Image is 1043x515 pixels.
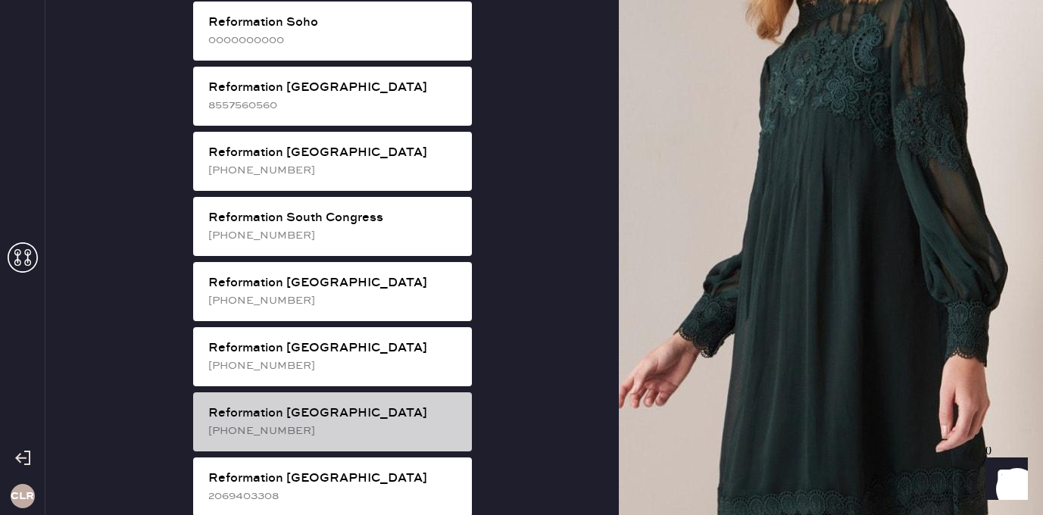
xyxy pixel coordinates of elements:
[48,246,136,266] th: ID
[48,266,136,286] td: 935355
[208,162,460,179] div: [PHONE_NUMBER]
[208,404,460,423] div: Reformation [GEOGRAPHIC_DATA]
[208,339,460,357] div: Reformation [GEOGRAPHIC_DATA]
[136,246,936,266] th: Description
[936,266,991,286] td: 1
[971,447,1036,512] iframe: Front Chat
[48,286,136,305] td: 935337
[936,246,991,266] th: QTY
[208,488,460,504] div: 2069403308
[208,357,460,374] div: [PHONE_NUMBER]
[136,266,936,286] td: Sleeved Top - Reformation - Rowan Crew Tee La Jolla Stripe - Size: S
[208,423,460,439] div: [PHONE_NUMBER]
[936,286,991,305] td: 1
[208,79,460,97] div: Reformation [GEOGRAPHIC_DATA]
[208,14,460,32] div: Reformation Soho
[48,151,991,169] div: Customer information
[48,169,991,223] div: # 88889 Jiajun [PERSON_NAME] [EMAIL_ADDRESS][DOMAIN_NAME]
[208,144,460,162] div: Reformation [GEOGRAPHIC_DATA]
[208,209,460,227] div: Reformation South Congress
[11,491,34,501] h3: CLR
[208,470,460,488] div: Reformation [GEOGRAPHIC_DATA]
[208,292,460,309] div: [PHONE_NUMBER]
[48,92,991,110] div: Packing list
[48,110,991,128] div: Order # 82301
[208,97,460,114] div: 8557560560
[136,286,936,305] td: Button Down Top - Reformation - [PERSON_NAME] Top Black - Size: S
[208,32,460,48] div: 0000000000
[208,227,460,244] div: [PHONE_NUMBER]
[208,274,460,292] div: Reformation [GEOGRAPHIC_DATA]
